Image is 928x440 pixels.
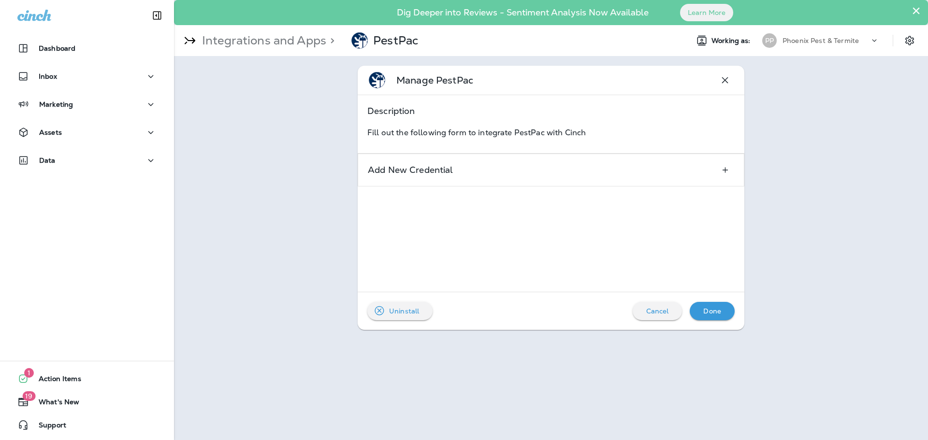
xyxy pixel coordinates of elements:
button: Settings [901,32,918,49]
div: Fill out the following form to integrate PestPac with Cinch [367,127,586,139]
div: PP [762,33,777,48]
p: Marketing [39,100,73,108]
img: PestPac [367,71,387,90]
p: Uninstall [389,307,419,315]
div: PestPac [373,33,418,48]
button: 19What's New [10,392,164,412]
p: > [326,33,334,48]
button: Data [10,151,164,170]
p: Data [39,156,56,164]
span: 19 [22,391,35,401]
button: Done [690,302,735,320]
button: Uninstall [367,302,433,320]
p: Done [703,307,721,315]
p: Description [367,105,735,117]
span: 1 [24,368,34,378]
p: Cancel [646,307,669,315]
p: Manage PestPac [396,73,473,87]
span: Support [29,421,66,433]
button: Dashboard [10,39,164,58]
p: Phoenix Pest & Termite [783,37,859,44]
button: Learn More [680,4,733,21]
button: Collapse Sidebar [144,6,171,25]
img: PestPac [350,31,369,50]
p: Integrations and Apps [198,33,326,48]
p: Dig Deeper into Reviews - Sentiment Analysis Now Available [369,11,677,14]
button: Assets [10,123,164,142]
p: Inbox [39,72,57,80]
button: Inbox [10,67,164,86]
button: Add New Credential [716,161,734,179]
button: Cancel [633,302,682,320]
span: Working as: [711,37,753,45]
p: Dashboard [39,44,75,52]
button: Marketing [10,95,164,114]
span: Action Items [29,375,81,386]
p: Add New Credential [368,166,453,174]
button: Close [912,3,921,18]
button: Support [10,415,164,435]
button: 1Action Items [10,369,164,388]
p: Assets [39,128,62,136]
span: What's New [29,398,79,410]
